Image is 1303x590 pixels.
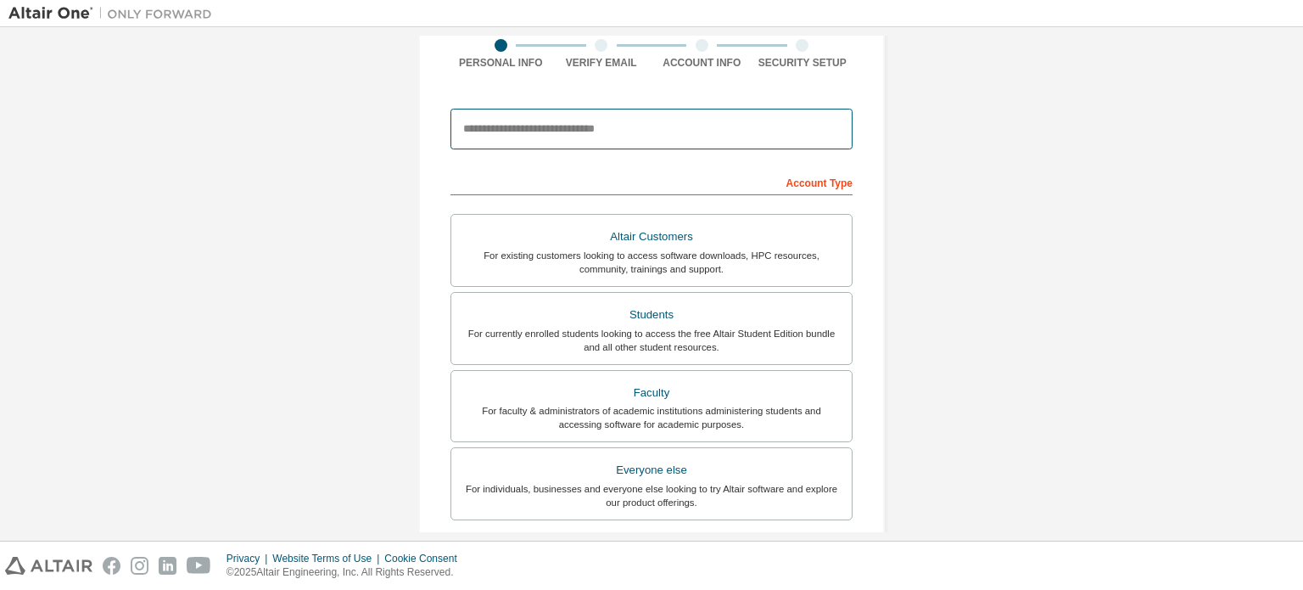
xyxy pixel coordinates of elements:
[551,56,652,70] div: Verify Email
[226,565,467,580] p: © 2025 Altair Engineering, Inc. All Rights Reserved.
[461,458,842,482] div: Everyone else
[159,557,176,575] img: linkedin.svg
[461,404,842,431] div: For faculty & administrators of academic institutions administering students and accessing softwa...
[226,552,272,565] div: Privacy
[461,225,842,249] div: Altair Customers
[103,557,120,575] img: facebook.svg
[272,552,384,565] div: Website Terms of Use
[651,56,752,70] div: Account Info
[131,557,148,575] img: instagram.svg
[384,552,467,565] div: Cookie Consent
[450,56,551,70] div: Personal Info
[461,303,842,327] div: Students
[461,249,842,276] div: For existing customers looking to access software downloads, HPC resources, community, trainings ...
[8,5,221,22] img: Altair One
[450,168,853,195] div: Account Type
[5,557,92,575] img: altair_logo.svg
[752,56,853,70] div: Security Setup
[461,327,842,354] div: For currently enrolled students looking to access the free Altair Student Edition bundle and all ...
[461,381,842,405] div: Faculty
[187,557,211,575] img: youtube.svg
[461,482,842,509] div: For individuals, businesses and everyone else looking to try Altair software and explore our prod...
